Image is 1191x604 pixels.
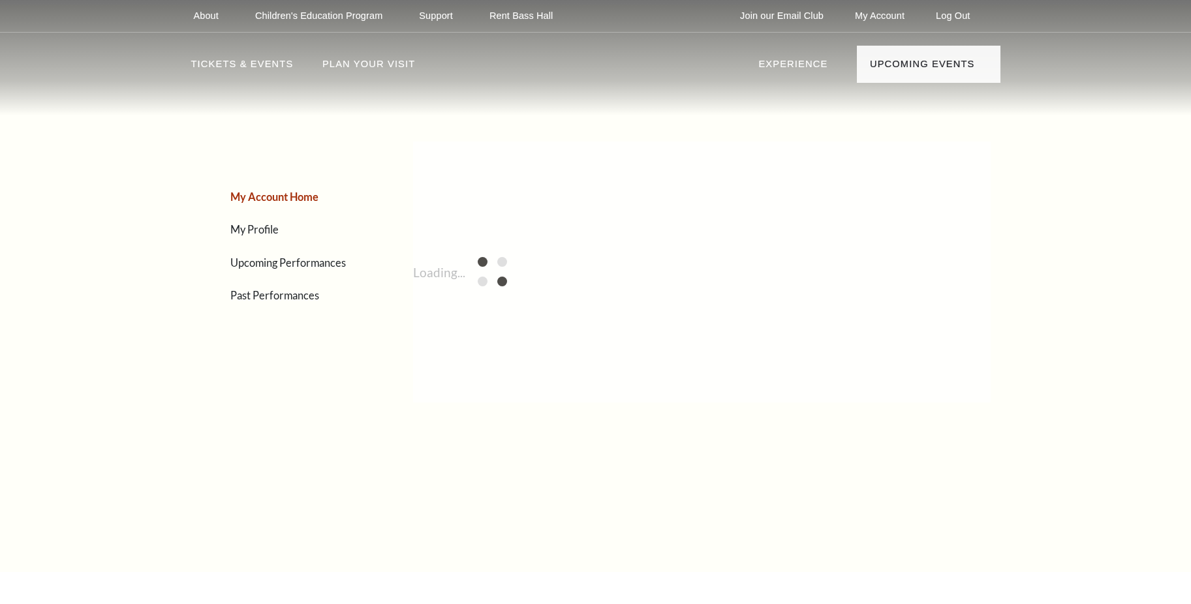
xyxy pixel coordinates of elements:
[419,10,453,22] p: Support
[230,289,319,301] a: Past Performances
[322,56,415,80] p: Plan Your Visit
[230,190,318,203] a: My Account Home
[191,56,294,80] p: Tickets & Events
[255,10,382,22] p: Children's Education Program
[870,56,975,80] p: Upcoming Events
[230,223,279,235] a: My Profile
[758,56,828,80] p: Experience
[194,10,219,22] p: About
[230,256,346,269] a: Upcoming Performances
[489,10,553,22] p: Rent Bass Hall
